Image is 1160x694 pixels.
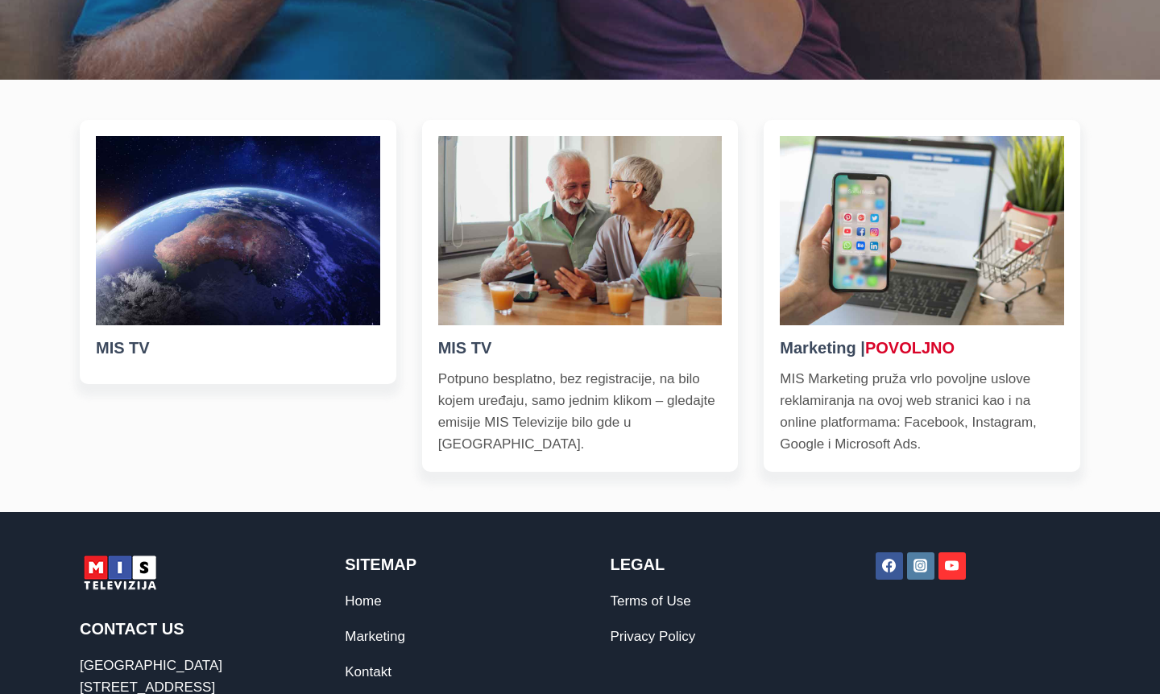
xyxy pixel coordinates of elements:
[907,552,934,580] a: Instagram
[611,629,696,644] a: Privacy Policy
[611,593,691,609] a: Terms of Use
[938,552,966,580] a: YouTube
[764,120,1080,472] a: Marketing |POVOLJNOMIS Marketing pruža vrlo povoljne uslove reklamiranja na ovoj web stranici kao...
[438,336,723,360] h5: MIS TV
[422,120,739,472] a: MIS TVPotpuno besplatno, bez registracije, na bilo kojem uređaju, samo jednim klikom – gledajte e...
[345,664,391,680] a: Kontakt
[80,617,284,641] h2: Contact Us
[96,336,380,360] h5: MIS TV
[345,629,405,644] a: Marketing
[780,368,1064,456] p: MIS Marketing pruža vrlo povoljne uslove reklamiranja na ovoj web stranici kao i na online platfo...
[345,552,549,576] h2: Sitemap
[345,593,381,609] a: Home
[876,552,903,580] a: Facebook
[865,339,955,357] red: POVOLJNO
[611,552,815,576] h2: Legal
[780,336,1064,360] h5: Marketing |
[438,368,723,456] p: Potpuno besplatno, bez registracije, na bilo kojem uređaju, samo jednim klikom – gledajte emisije...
